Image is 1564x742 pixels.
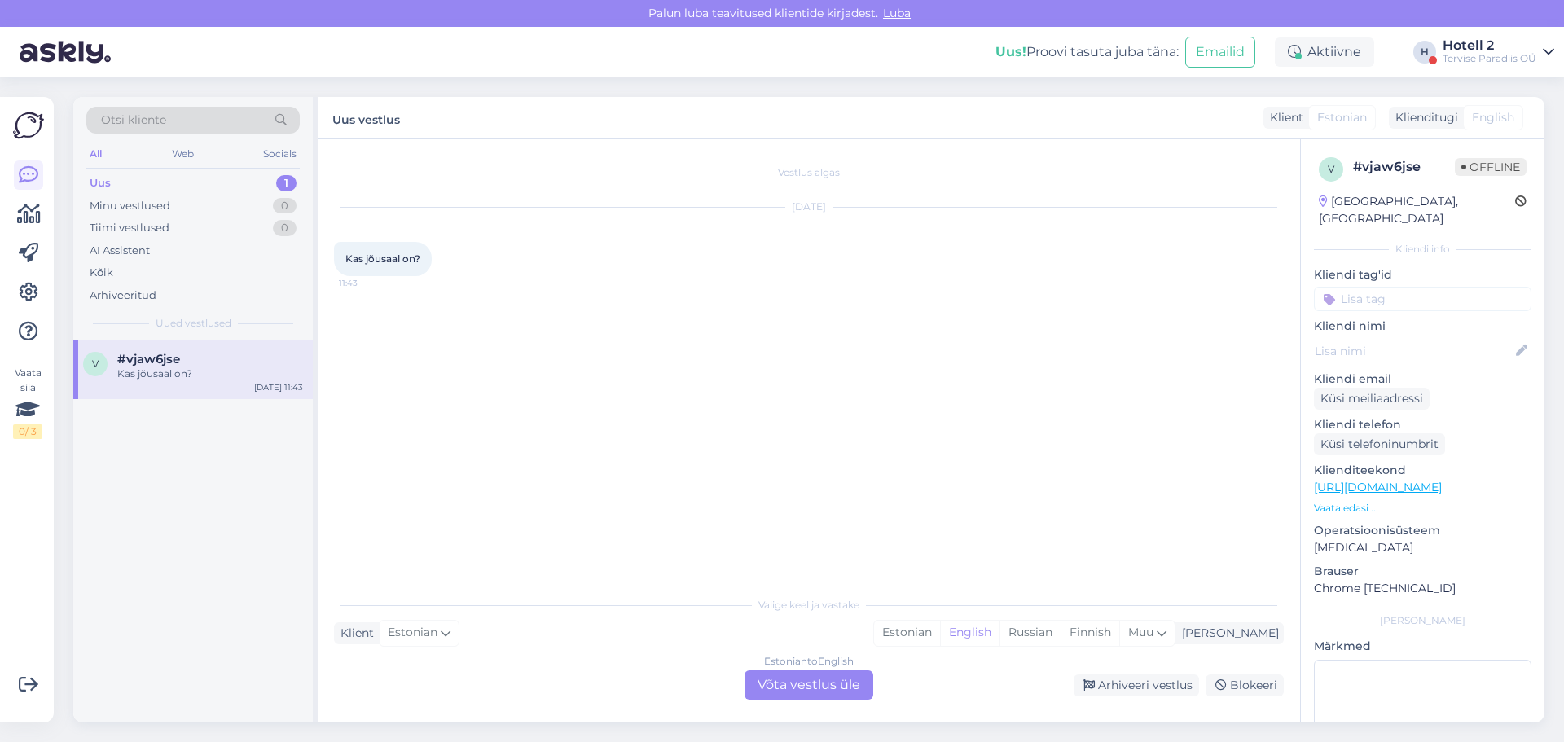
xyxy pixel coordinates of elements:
[1314,266,1531,283] p: Kliendi tag'id
[1314,522,1531,539] p: Operatsioonisüsteem
[345,252,420,265] span: Kas jõusaal on?
[874,621,940,645] div: Estonian
[1328,163,1334,175] span: v
[334,598,1284,612] div: Valige keel ja vastake
[86,143,105,165] div: All
[13,366,42,439] div: Vaata siia
[169,143,197,165] div: Web
[1455,158,1527,176] span: Offline
[1314,501,1531,516] p: Vaata edasi ...
[1314,371,1531,388] p: Kliendi email
[1314,318,1531,335] p: Kliendi nimi
[117,352,180,367] span: #vjaw6jse
[276,175,297,191] div: 1
[1206,674,1284,696] div: Blokeeri
[90,265,113,281] div: Kõik
[1263,109,1303,126] div: Klient
[1314,638,1531,655] p: Märkmed
[1275,37,1374,67] div: Aktiivne
[339,277,400,289] span: 11:43
[1128,625,1153,639] span: Muu
[1175,625,1279,642] div: [PERSON_NAME]
[90,243,150,259] div: AI Assistent
[1061,621,1119,645] div: Finnish
[1472,109,1514,126] span: English
[1315,342,1513,360] input: Lisa nimi
[878,6,916,20] span: Luba
[101,112,166,129] span: Otsi kliente
[1314,462,1531,479] p: Klienditeekond
[260,143,300,165] div: Socials
[90,175,111,191] div: Uus
[1443,52,1536,65] div: Tervise Paradiis OÜ
[1314,416,1531,433] p: Kliendi telefon
[1317,109,1367,126] span: Estonian
[745,670,873,700] div: Võta vestlus üle
[1389,109,1458,126] div: Klienditugi
[1413,41,1436,64] div: H
[764,654,854,669] div: Estonian to English
[1314,480,1442,494] a: [URL][DOMAIN_NAME]
[1319,193,1515,227] div: [GEOGRAPHIC_DATA], [GEOGRAPHIC_DATA]
[90,198,170,214] div: Minu vestlused
[273,220,297,236] div: 0
[1443,39,1554,65] a: Hotell 2Tervise Paradiis OÜ
[388,624,437,642] span: Estonian
[273,198,297,214] div: 0
[1314,563,1531,580] p: Brauser
[1314,388,1430,410] div: Küsi meiliaadressi
[995,44,1026,59] b: Uus!
[940,621,999,645] div: English
[1185,37,1255,68] button: Emailid
[995,42,1179,62] div: Proovi tasuta juba täna:
[92,358,99,370] span: v
[1314,539,1531,556] p: [MEDICAL_DATA]
[332,107,400,129] label: Uus vestlus
[254,381,303,393] div: [DATE] 11:43
[1314,580,1531,597] p: Chrome [TECHNICAL_ID]
[1074,674,1199,696] div: Arhiveeri vestlus
[1314,433,1445,455] div: Küsi telefoninumbrit
[1314,287,1531,311] input: Lisa tag
[334,200,1284,214] div: [DATE]
[1314,242,1531,257] div: Kliendi info
[1353,157,1455,177] div: # vjaw6jse
[156,316,231,331] span: Uued vestlused
[13,424,42,439] div: 0 / 3
[13,110,44,141] img: Askly Logo
[999,621,1061,645] div: Russian
[334,165,1284,180] div: Vestlus algas
[334,625,374,642] div: Klient
[117,367,303,381] div: Kas jõusaal on?
[1443,39,1536,52] div: Hotell 2
[90,220,169,236] div: Tiimi vestlused
[90,288,156,304] div: Arhiveeritud
[1314,613,1531,628] div: [PERSON_NAME]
